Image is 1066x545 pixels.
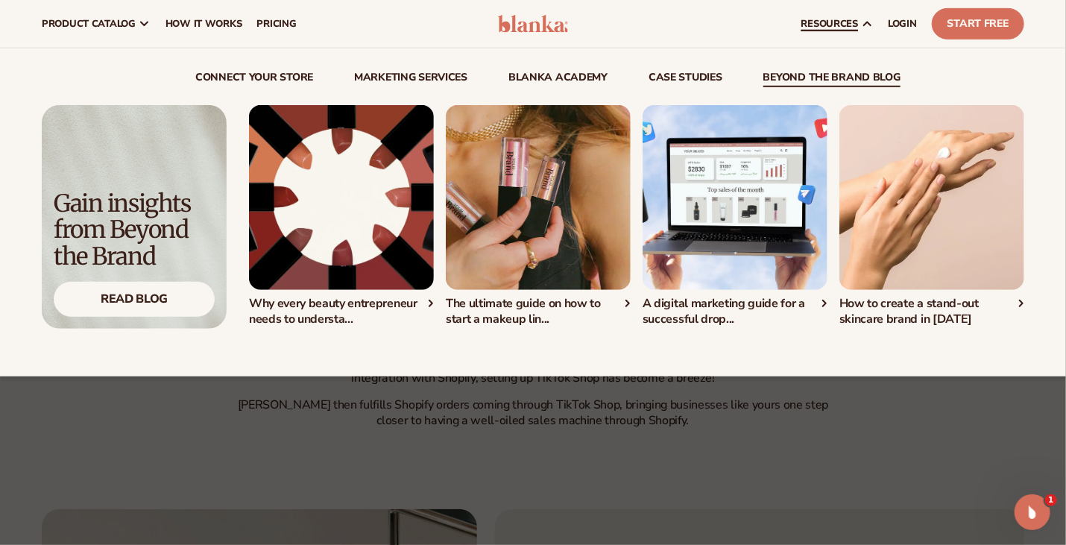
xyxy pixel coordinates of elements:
a: Shopify Image 3 The ultimate guide on how to start a makeup lin... [446,105,631,327]
div: The ultimate guide on how to start a makeup lin... [446,296,631,327]
span: 1 [1045,494,1057,506]
span: resources [801,18,858,30]
span: How It Works [165,18,242,30]
span: pricing [256,18,296,30]
a: Hands with cream on the left hand. How to create a stand-out skincare brand in [DATE] [839,105,1024,327]
div: How to create a stand-out skincare brand in [DATE] [839,296,1024,327]
a: beyond the brand blog [763,72,901,87]
img: logo [498,15,568,33]
a: Light background with shadow. Gain insights from Beyond the Brand Read Blog [42,105,227,329]
span: LOGIN [888,18,917,30]
a: connect your store [195,72,313,87]
a: Start Free [932,8,1024,40]
img: Hands with cream on the left hand. [839,105,1024,290]
iframe: Intercom live chat [1015,494,1050,530]
div: 5 / 5 [839,105,1024,327]
a: Lipstick packaging. Why every beauty entrepreneur needs to understa... [249,105,434,327]
a: case studies [649,72,722,87]
span: product catalog [42,18,136,30]
div: 4 / 5 [643,105,827,327]
a: Blanka Academy [508,72,608,87]
div: 2 / 5 [249,105,434,327]
img: Shopify Image 4 [643,105,827,290]
a: Shopify Image 4 A digital marketing guide for a successful drop... [643,105,827,327]
img: Light background with shadow. [42,105,227,329]
div: 3 / 5 [446,105,631,327]
img: Lipstick packaging. [249,105,434,290]
div: Gain insights from Beyond the Brand [54,191,215,270]
div: A digital marketing guide for a successful drop... [643,296,827,327]
div: Why every beauty entrepreneur needs to understa... [249,296,434,327]
a: Marketing services [354,72,467,87]
div: Read Blog [54,282,215,317]
img: Shopify Image 3 [446,105,631,290]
